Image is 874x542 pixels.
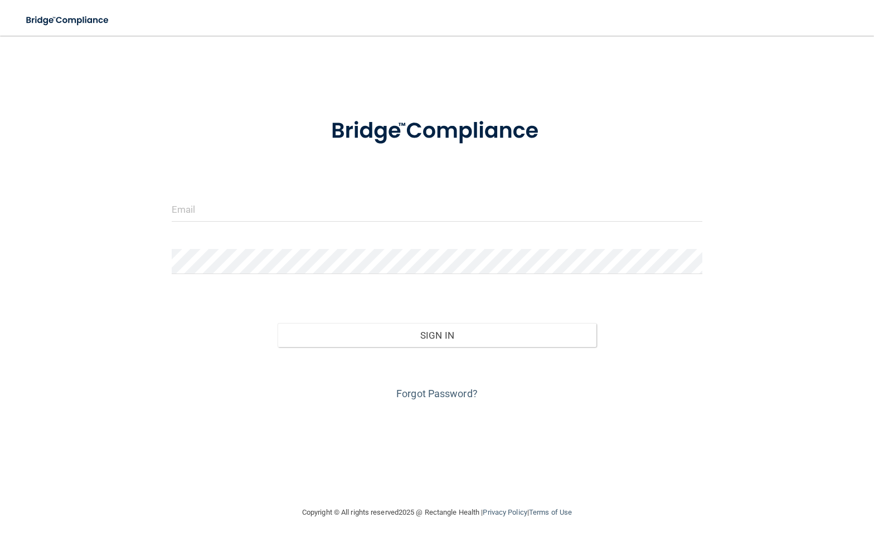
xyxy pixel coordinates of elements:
[278,323,596,348] button: Sign In
[529,508,572,516] a: Terms of Use
[172,197,702,222] input: Email
[308,102,565,160] img: bridge_compliance_login_screen.278c3ca4.svg
[483,508,527,516] a: Privacy Policy
[396,388,478,399] a: Forgot Password?
[234,495,640,530] div: Copyright © All rights reserved 2025 @ Rectangle Health | |
[17,9,119,32] img: bridge_compliance_login_screen.278c3ca4.svg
